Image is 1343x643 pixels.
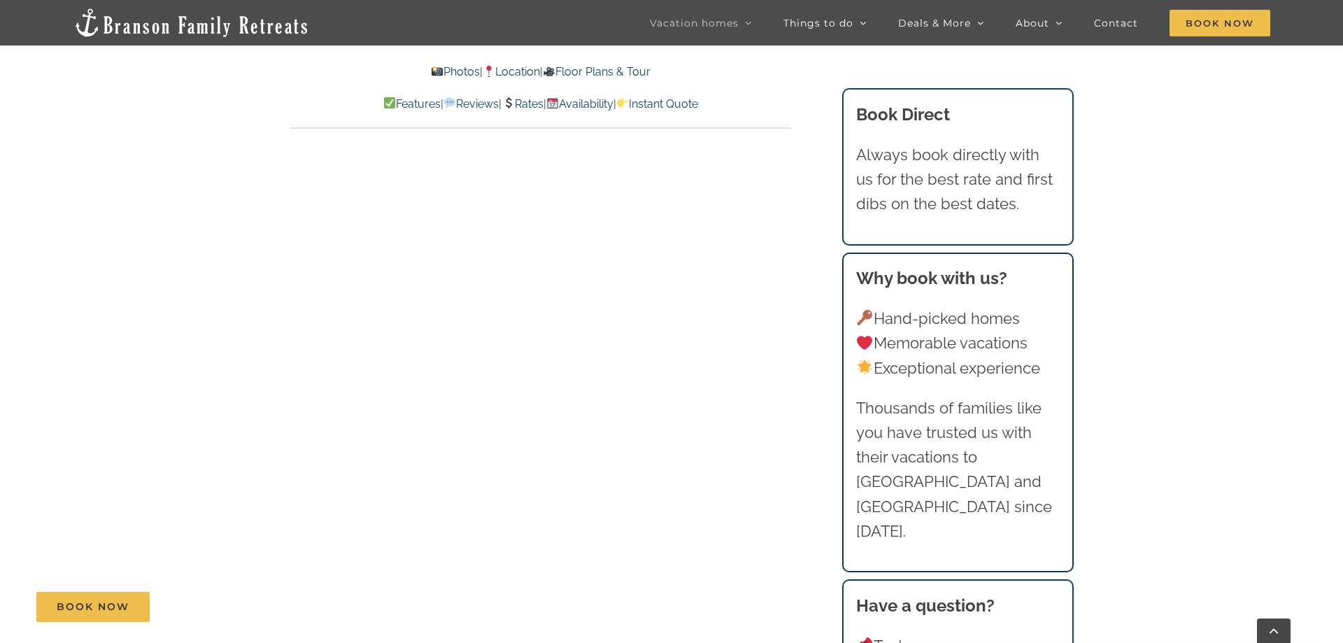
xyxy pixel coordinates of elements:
[1170,10,1270,36] span: Book Now
[783,18,853,28] span: Things to do
[857,360,872,375] img: 🌟
[443,97,499,111] a: Reviews
[898,18,971,28] span: Deals & More
[502,97,543,111] a: Rates
[856,266,1060,291] h3: Why book with us?
[857,310,872,325] img: 🔑
[383,97,441,111] a: Features
[857,335,872,351] img: ❤️
[1016,18,1049,28] span: About
[856,143,1060,217] p: Always book directly with us for the best rate and first dibs on the best dates.
[856,306,1060,381] p: Hand-picked homes Memorable vacations Exceptional experience
[36,592,150,622] a: Book Now
[1094,18,1138,28] span: Contact
[650,18,739,28] span: Vacation homes
[856,396,1060,544] p: Thousands of families like you have trusted us with their vacations to [GEOGRAPHIC_DATA] and [GEO...
[57,601,129,613] span: Book Now
[546,97,613,111] a: Availability
[856,102,1060,127] h3: Book Direct
[616,97,698,111] a: Instant Quote
[73,7,310,38] img: Branson Family Retreats Logo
